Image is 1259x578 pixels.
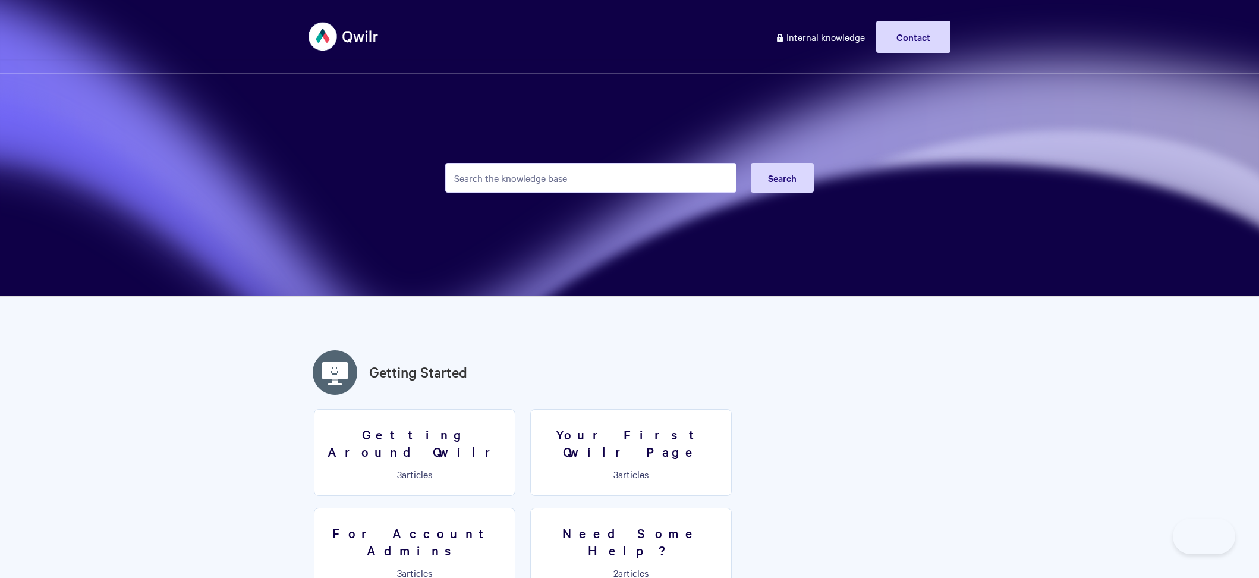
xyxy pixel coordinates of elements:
[613,467,618,480] span: 3
[322,524,508,558] h3: For Account Admins
[766,21,874,53] a: Internal knowledge
[530,409,732,496] a: Your First Qwilr Page 3articles
[322,469,508,479] p: articles
[538,524,724,558] h3: Need Some Help?
[538,567,724,578] p: articles
[1173,519,1235,554] iframe: Toggle Customer Support
[876,21,950,53] a: Contact
[768,171,797,184] span: Search
[314,409,515,496] a: Getting Around Qwilr 3articles
[309,14,379,59] img: Qwilr Help Center
[538,469,724,479] p: articles
[322,567,508,578] p: articles
[322,426,508,460] h3: Getting Around Qwilr
[751,163,814,193] button: Search
[445,163,736,193] input: Search the knowledge base
[538,426,724,460] h3: Your First Qwilr Page
[369,362,467,383] a: Getting Started
[397,467,402,480] span: 3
